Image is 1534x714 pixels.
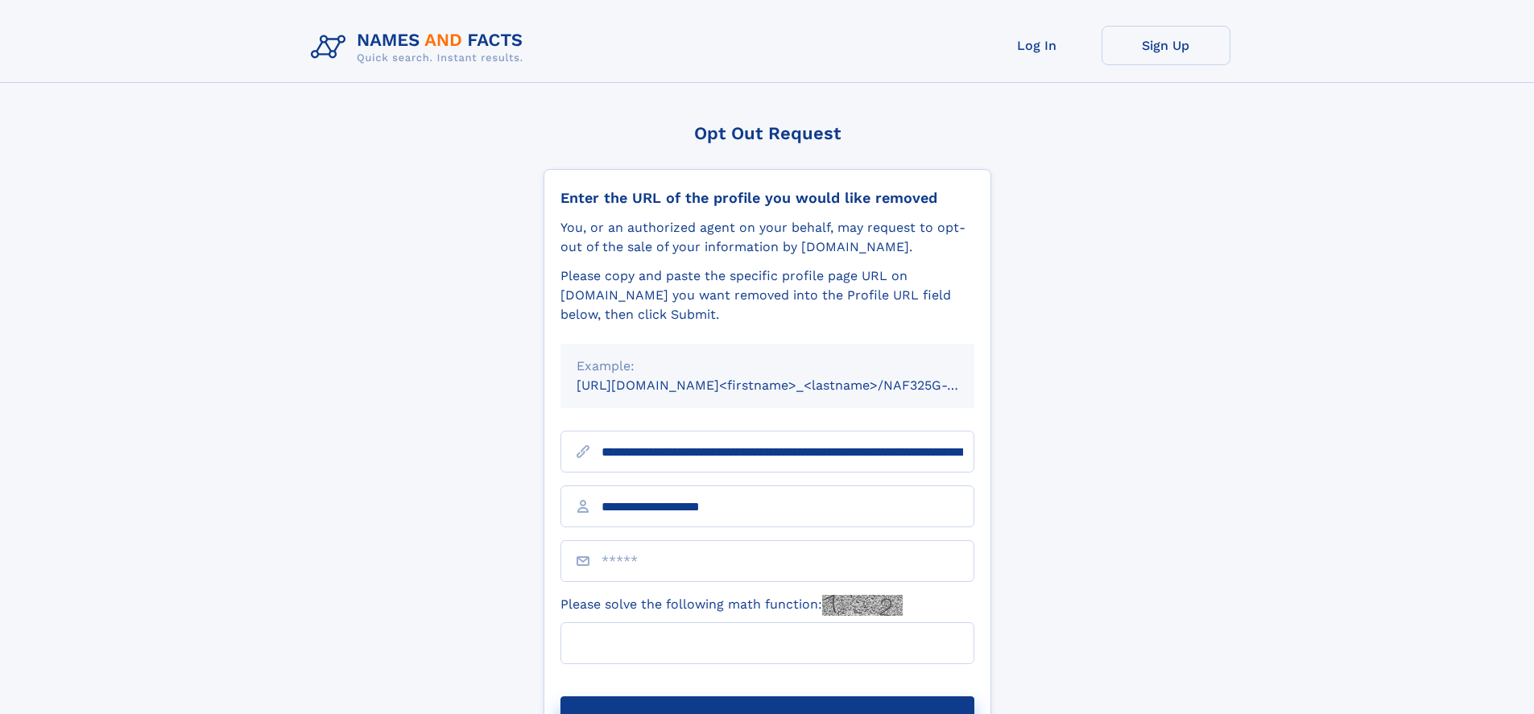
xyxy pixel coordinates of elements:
[973,26,1102,65] a: Log In
[560,189,974,207] div: Enter the URL of the profile you would like removed
[304,26,536,69] img: Logo Names and Facts
[544,123,991,143] div: Opt Out Request
[560,218,974,257] div: You, or an authorized agent on your behalf, may request to opt-out of the sale of your informatio...
[577,378,1005,393] small: [URL][DOMAIN_NAME]<firstname>_<lastname>/NAF325G-xxxxxxxx
[1102,26,1230,65] a: Sign Up
[577,357,958,376] div: Example:
[560,266,974,324] div: Please copy and paste the specific profile page URL on [DOMAIN_NAME] you want removed into the Pr...
[560,595,903,616] label: Please solve the following math function:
